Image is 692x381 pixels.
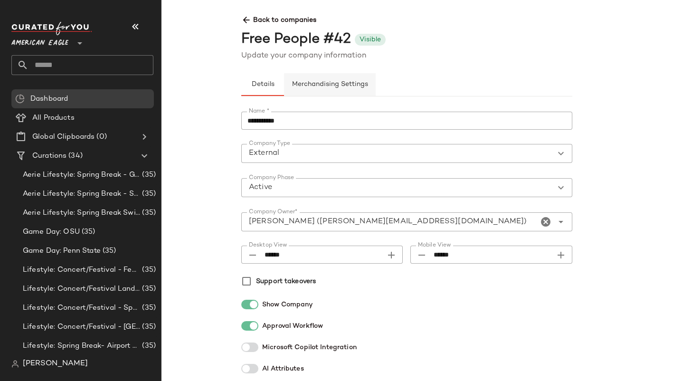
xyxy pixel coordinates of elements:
[30,94,68,105] span: Dashboard
[262,321,323,331] span: Approval Workflow
[262,343,357,352] span: Microsoft Copilot Integration
[251,81,274,88] span: Details
[140,341,156,352] span: (35)
[95,132,106,143] span: (0)
[140,170,156,181] span: (35)
[360,35,381,45] div: Visible
[247,249,258,261] i: Desktop View prepended action
[32,113,75,124] span: All Products
[140,208,156,219] span: (35)
[540,216,551,228] i: Clear Company Owner*
[23,246,101,257] span: Game Day: Penn State
[23,341,140,352] span: Lifestyle: Spring Break- Airport Style
[140,265,156,276] span: (35)
[241,29,351,50] div: Free People #42
[23,284,140,295] span: Lifestyle: Concert/Festival Landing Page
[23,208,140,219] span: Aerie Lifestyle: Spring Break Swimsuits Landing Page
[23,170,140,181] span: Aerie Lifestyle: Spring Break - Girly/Femme
[23,189,140,200] span: Aerie Lifestyle: Spring Break - Sporty
[11,360,19,368] img: svg%3e
[23,303,140,314] span: Lifestyle: Concert/Festival - Sporty
[23,265,140,276] span: Lifestyle: Concert/Festival - Femme
[140,284,156,295] span: (35)
[140,189,156,200] span: (35)
[140,322,156,333] span: (35)
[23,322,140,333] span: Lifestyle: Concert/Festival - [GEOGRAPHIC_DATA]
[15,94,25,104] img: svg%3e
[249,182,272,193] span: Active
[32,151,66,162] span: Curations
[140,303,156,314] span: (35)
[555,249,567,261] i: Mobile View appended action
[555,216,567,228] i: Open
[416,249,427,261] i: Mobile View prepended action
[256,274,316,288] label: Support takeovers
[80,227,95,238] span: (35)
[23,358,88,370] span: [PERSON_NAME]
[11,32,68,49] span: American Eagle
[11,22,92,35] img: cfy_white_logo.C9jOOHJF.svg
[32,132,95,143] span: Global Clipboards
[262,300,313,310] span: Show Company
[386,249,397,261] i: Desktop View appended action
[101,246,116,257] span: (35)
[249,148,279,159] span: External
[292,81,368,88] span: Merchandising Settings
[23,227,80,238] span: Game Day: OSU
[66,151,83,162] span: (34)
[262,364,304,374] span: AI Attributes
